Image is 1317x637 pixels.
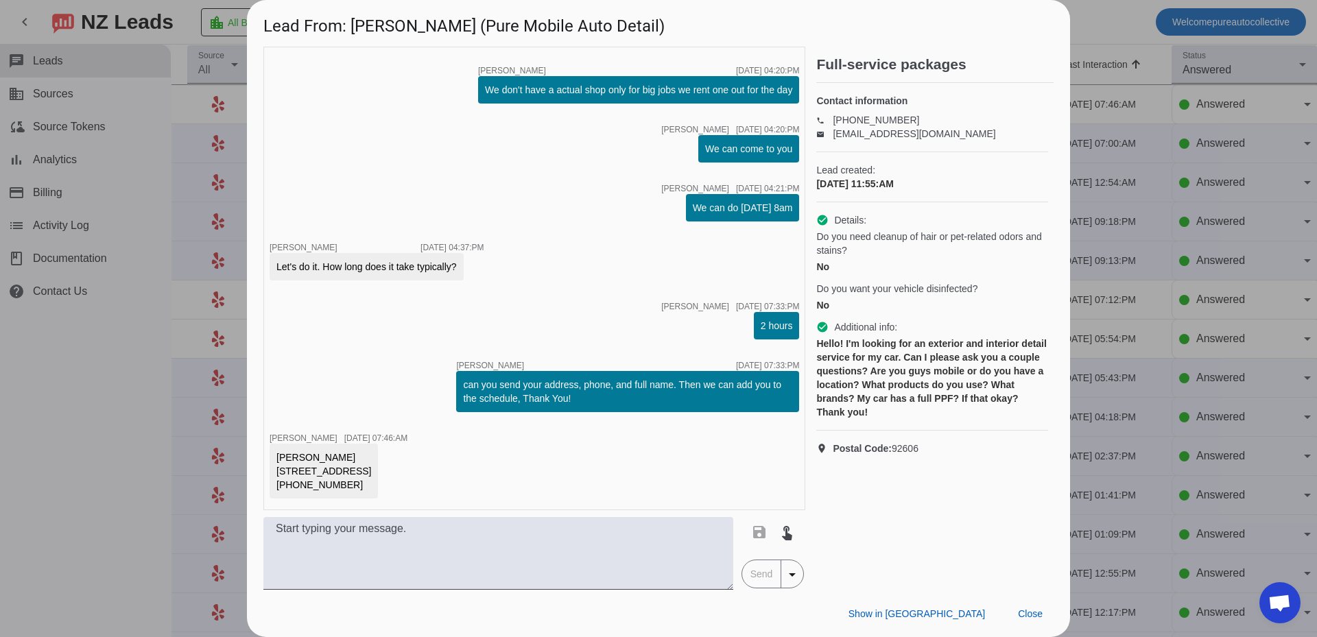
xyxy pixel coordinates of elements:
div: We can come to you [705,142,792,156]
div: [DATE] 11:55:AM [816,177,1048,191]
div: No [816,298,1048,312]
span: [PERSON_NAME] [661,302,729,311]
div: can you send your address, phone, and full name. Then we can add you to the schedule, Thank You! [463,378,792,405]
div: [DATE] 04:20:PM [736,125,799,134]
span: Details: [834,213,866,227]
button: Close [1007,601,1054,626]
mat-icon: email [816,130,833,137]
div: [DATE] 07:33:PM [736,302,799,311]
span: [PERSON_NAME] [456,361,524,370]
a: [PHONE_NUMBER] [833,115,919,125]
span: Show in [GEOGRAPHIC_DATA] [849,608,985,619]
mat-icon: location_on [816,443,833,454]
mat-icon: check_circle [816,321,829,333]
span: [PERSON_NAME] [270,243,337,252]
h2: Full-service packages [816,58,1054,71]
span: Close [1018,608,1043,619]
div: Open chat [1259,582,1301,623]
div: We can do [DATE] 8am [693,201,793,215]
span: [PERSON_NAME] [270,433,337,443]
div: [DATE] 07:33:PM [736,361,799,370]
span: Additional info: [834,320,897,334]
button: Show in [GEOGRAPHIC_DATA] [838,601,996,626]
span: [PERSON_NAME] [661,184,729,193]
div: We don't have a actual shop only for big jobs we rent one out for the day [485,83,792,97]
div: 2 hours [761,319,793,333]
div: Hello! I'm looking for an exterior and interior detail service for my car. Can I please ask you a... [816,337,1048,419]
span: [PERSON_NAME] [478,67,546,75]
div: [DATE] 04:37:PM [420,243,484,252]
mat-icon: arrow_drop_down [784,566,800,583]
span: 92606 [833,442,918,455]
mat-icon: check_circle [816,214,829,226]
div: [PERSON_NAME] [STREET_ADDRESS] [PHONE_NUMBER] [276,450,371,492]
mat-icon: phone [816,117,833,123]
div: No [816,260,1048,274]
span: [PERSON_NAME] [661,125,729,134]
a: [EMAIL_ADDRESS][DOMAIN_NAME] [833,128,995,139]
mat-icon: touch_app [779,524,795,540]
div: [DATE] 04:21:PM [736,184,799,193]
span: Lead created: [816,163,1048,177]
div: [DATE] 04:20:PM [736,67,799,75]
span: Do you need cleanup of hair or pet-related odors and stains? [816,230,1048,257]
strong: Postal Code: [833,443,892,454]
h4: Contact information [816,94,1048,108]
span: Do you want your vehicle disinfected? [816,282,977,296]
div: [DATE] 07:46:AM [344,434,407,442]
div: Let's do it. How long does it take typically? [276,260,457,274]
